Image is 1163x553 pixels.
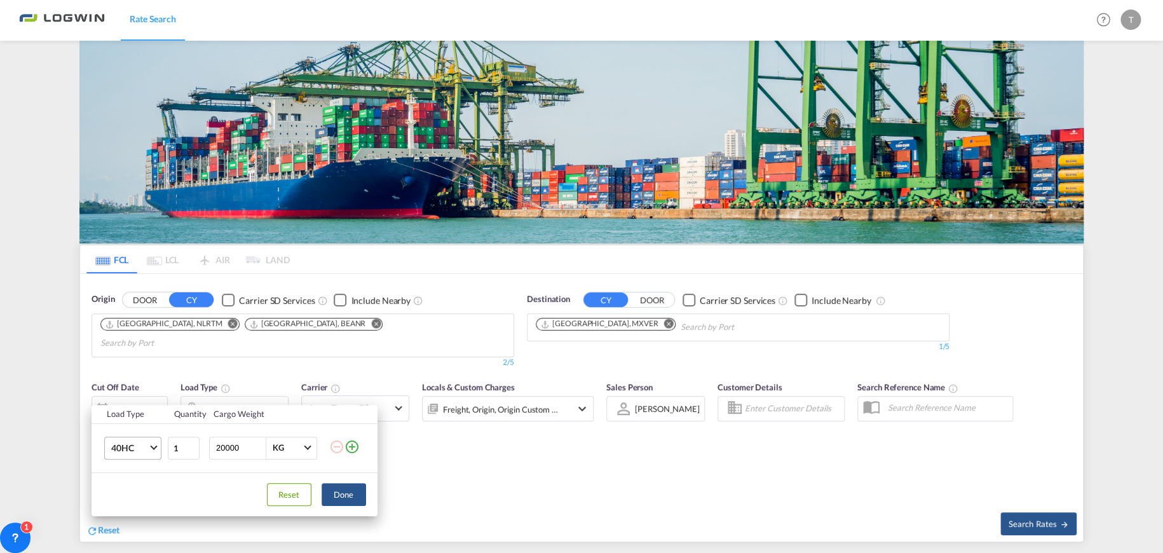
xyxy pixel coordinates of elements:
md-select: Choose: 40HC [104,437,161,460]
input: Qty [168,437,200,460]
div: KG [273,442,284,453]
md-icon: icon-plus-circle-outline [344,439,360,454]
th: Quantity [167,405,206,423]
input: Enter Weight [215,437,266,459]
div: Cargo Weight [214,408,322,420]
md-icon: icon-minus-circle-outline [329,439,344,454]
span: 40HC [111,442,148,454]
button: Reset [267,483,311,506]
th: Load Type [92,405,167,423]
button: Done [322,483,366,506]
